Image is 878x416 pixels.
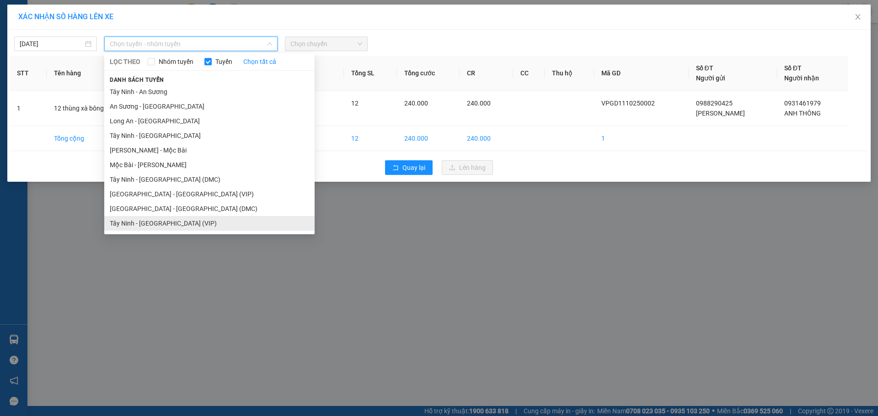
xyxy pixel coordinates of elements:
li: Tây Ninh - An Sương [104,84,315,99]
td: 240.000 [460,126,513,151]
span: 240.000 [404,100,428,107]
li: Long An - [GEOGRAPHIC_DATA] [104,114,315,128]
li: [PERSON_NAME] - Mộc Bài [104,143,315,158]
td: 240.000 [397,126,460,151]
li: Tây Ninh - [GEOGRAPHIC_DATA] (DMC) [104,172,315,187]
th: Tên hàng [47,56,136,91]
li: Tây Ninh - [GEOGRAPHIC_DATA] [104,128,315,143]
button: Close [845,5,871,30]
li: An Sương - [GEOGRAPHIC_DATA] [104,99,315,114]
td: 12 [344,126,396,151]
li: [GEOGRAPHIC_DATA] - [GEOGRAPHIC_DATA] (VIP) [104,187,315,201]
th: Thu hộ [545,56,594,91]
button: rollbackQuay lại [385,160,433,175]
li: Hotline: 1900 8153 [86,34,382,45]
th: CC [513,56,545,91]
td: Tổng cộng [47,126,136,151]
span: Người gửi [696,74,725,82]
li: [STREET_ADDRESS][PERSON_NAME]. [GEOGRAPHIC_DATA], Tỉnh [GEOGRAPHIC_DATA] [86,22,382,34]
th: Tổng cước [397,56,460,91]
span: Tuyến [212,57,236,67]
span: Số ĐT [784,64,802,72]
span: [PERSON_NAME] [696,110,745,117]
span: close [854,13,862,21]
input: 11/10/2025 [20,39,83,49]
span: Danh sách tuyến [104,76,170,84]
span: rollback [392,164,399,172]
span: Chọn tuyến - nhóm tuyến [110,37,272,51]
th: STT [10,56,47,91]
span: LỌC THEO [110,57,140,67]
li: Mộc Bài - [PERSON_NAME] [104,158,315,172]
span: ANH THÔNG [784,110,821,117]
th: Tổng SL [344,56,396,91]
th: CR [460,56,513,91]
span: Nhóm tuyến [155,57,197,67]
span: down [267,41,273,47]
td: 1 [594,126,689,151]
td: 1 [10,91,47,126]
td: 12 thùng xà bông [47,91,136,126]
span: 12 [351,100,359,107]
li: Tây Ninh - [GEOGRAPHIC_DATA] (VIP) [104,216,315,231]
b: GỬI : PV Gò Dầu [11,66,102,81]
th: Mã GD [594,56,689,91]
li: [GEOGRAPHIC_DATA] - [GEOGRAPHIC_DATA] (DMC) [104,201,315,216]
span: 0988290425 [696,100,733,107]
img: logo.jpg [11,11,57,57]
span: Số ĐT [696,64,713,72]
span: Chọn chuyến [290,37,362,51]
span: XÁC NHẬN SỐ HÀNG LÊN XE [18,12,113,21]
button: uploadLên hàng [442,160,493,175]
span: VPGD1110250002 [601,100,655,107]
span: 0931461979 [784,100,821,107]
span: 240.000 [467,100,491,107]
a: Chọn tất cả [243,57,276,67]
span: Quay lại [402,163,425,173]
span: Người nhận [784,74,819,82]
